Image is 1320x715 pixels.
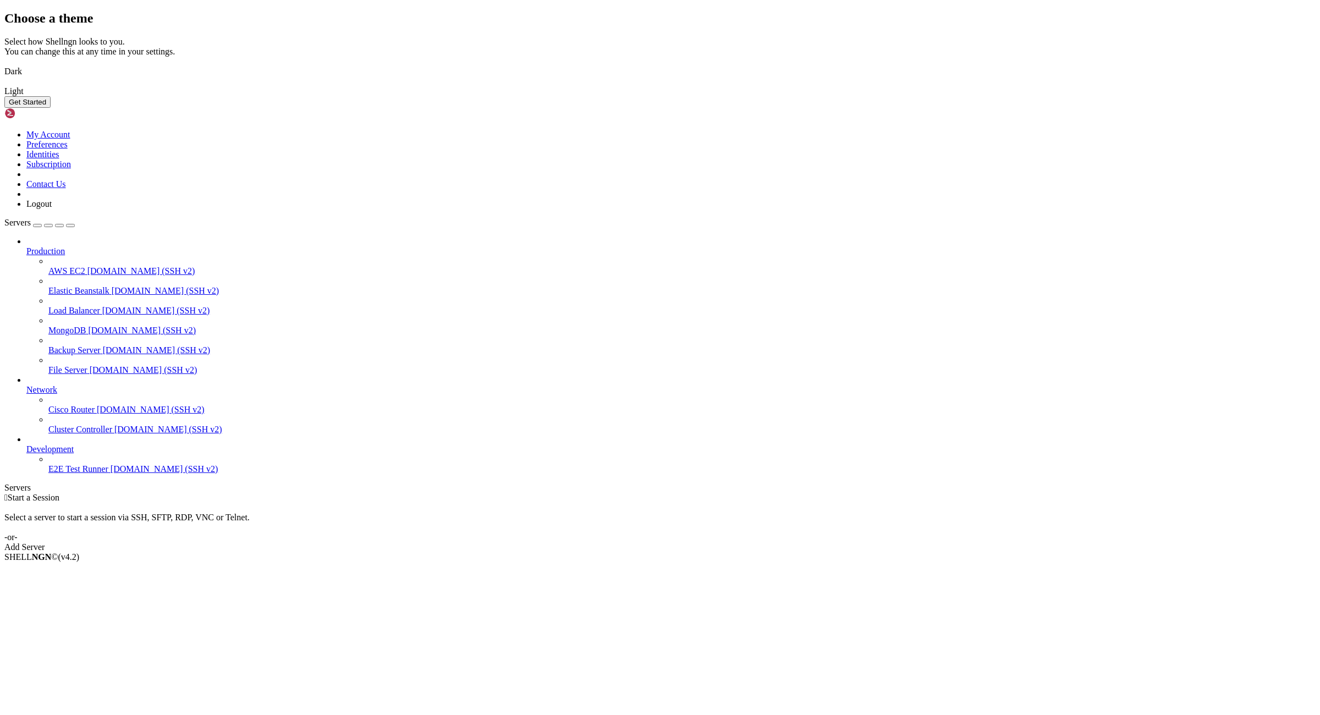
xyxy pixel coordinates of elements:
[48,425,1316,435] a: Cluster Controller [DOMAIN_NAME] (SSH v2)
[48,276,1316,296] li: Elastic Beanstalk [DOMAIN_NAME] (SSH v2)
[4,108,68,119] img: Shellngn
[4,483,1316,493] div: Servers
[4,493,8,502] span: 
[4,37,1316,57] div: Select how Shellngn looks to you. You can change this at any time in your settings.
[48,286,1316,296] a: Elastic Beanstalk [DOMAIN_NAME] (SSH v2)
[48,405,1316,415] a: Cisco Router [DOMAIN_NAME] (SSH v2)
[48,266,1316,276] a: AWS EC2 [DOMAIN_NAME] (SSH v2)
[4,67,1316,76] div: Dark
[48,464,108,474] span: E2E Test Runner
[4,86,1316,96] div: Light
[48,355,1316,375] li: File Server [DOMAIN_NAME] (SSH v2)
[103,345,211,355] span: [DOMAIN_NAME] (SSH v2)
[26,199,52,208] a: Logout
[26,444,1316,454] a: Development
[48,365,87,375] span: File Server
[48,425,112,434] span: Cluster Controller
[102,306,210,315] span: [DOMAIN_NAME] (SSH v2)
[112,286,219,295] span: [DOMAIN_NAME] (SSH v2)
[48,335,1316,355] li: Backup Server [DOMAIN_NAME] (SSH v2)
[26,140,68,149] a: Preferences
[48,345,1316,355] a: Backup Server [DOMAIN_NAME] (SSH v2)
[26,246,1316,256] a: Production
[88,326,196,335] span: [DOMAIN_NAME] (SSH v2)
[26,444,74,454] span: Development
[48,326,86,335] span: MongoDB
[26,385,1316,395] a: Network
[48,464,1316,474] a: E2E Test Runner [DOMAIN_NAME] (SSH v2)
[48,454,1316,474] li: E2E Test Runner [DOMAIN_NAME] (SSH v2)
[48,395,1316,415] li: Cisco Router [DOMAIN_NAME] (SSH v2)
[48,306,1316,316] a: Load Balancer [DOMAIN_NAME] (SSH v2)
[26,246,65,256] span: Production
[48,326,1316,335] a: MongoDB [DOMAIN_NAME] (SSH v2)
[8,493,59,502] span: Start a Session
[26,237,1316,375] li: Production
[48,286,109,295] span: Elastic Beanstalk
[4,96,51,108] button: Get Started
[26,159,71,169] a: Subscription
[48,415,1316,435] li: Cluster Controller [DOMAIN_NAME] (SSH v2)
[48,296,1316,316] li: Load Balancer [DOMAIN_NAME] (SSH v2)
[48,266,85,276] span: AWS EC2
[48,365,1316,375] a: File Server [DOMAIN_NAME] (SSH v2)
[4,552,79,562] span: SHELL ©
[48,316,1316,335] li: MongoDB [DOMAIN_NAME] (SSH v2)
[48,256,1316,276] li: AWS EC2 [DOMAIN_NAME] (SSH v2)
[114,425,222,434] span: [DOMAIN_NAME] (SSH v2)
[26,150,59,159] a: Identities
[26,385,57,394] span: Network
[48,306,100,315] span: Load Balancer
[26,435,1316,474] li: Development
[32,552,52,562] b: NGN
[4,542,1316,552] div: Add Server
[48,405,95,414] span: Cisco Router
[90,365,197,375] span: [DOMAIN_NAME] (SSH v2)
[58,552,80,562] span: 4.2.0
[87,266,195,276] span: [DOMAIN_NAME] (SSH v2)
[26,130,70,139] a: My Account
[4,11,1316,26] h2: Choose a theme
[111,464,218,474] span: [DOMAIN_NAME] (SSH v2)
[4,218,75,227] a: Servers
[97,405,205,414] span: [DOMAIN_NAME] (SSH v2)
[26,179,66,189] a: Contact Us
[48,345,101,355] span: Backup Server
[4,503,1316,542] div: Select a server to start a session via SSH, SFTP, RDP, VNC or Telnet. -or-
[26,375,1316,435] li: Network
[4,218,31,227] span: Servers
